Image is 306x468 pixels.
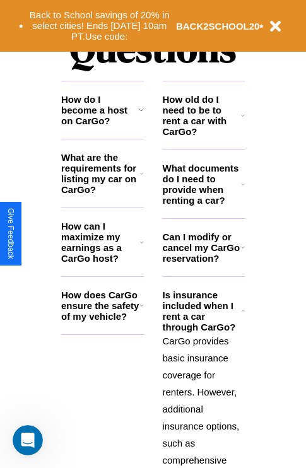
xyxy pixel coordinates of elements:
[163,231,241,264] h3: Can I modify or cancel my CarGo reservation?
[61,221,140,264] h3: How can I maximize my earnings as a CarGo host?
[61,290,140,322] h3: How does CarGo ensure the safety of my vehicle?
[163,163,242,206] h3: What documents do I need to provide when renting a car?
[61,152,140,195] h3: What are the requirements for listing my car on CarGo?
[13,425,43,455] iframe: Intercom live chat
[163,94,242,137] h3: How old do I need to be to rent a car with CarGo?
[61,94,139,126] h3: How do I become a host on CarGo?
[6,208,15,259] div: Give Feedback
[176,21,260,32] b: BACK2SCHOOL20
[163,290,242,332] h3: Is insurance included when I rent a car through CarGo?
[23,6,176,45] button: Back to School savings of 20% in select cities! Ends [DATE] 10am PT.Use code:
